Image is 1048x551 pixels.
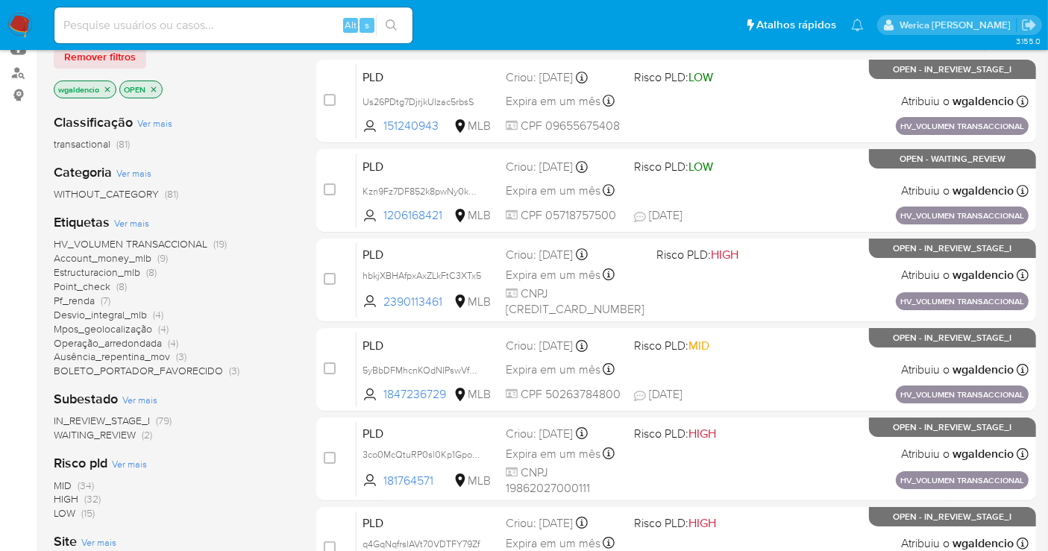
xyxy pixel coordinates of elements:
[1021,17,1037,33] a: Sair
[345,18,357,32] span: Alt
[54,16,412,35] input: Pesquise usuários ou casos...
[900,18,1016,32] p: werica.jgaldencio@mercadolivre.com
[851,19,864,31] a: Notificações
[1016,35,1041,47] span: 3.155.0
[756,17,836,33] span: Atalhos rápidos
[365,18,369,32] span: s
[376,15,407,36] button: search-icon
